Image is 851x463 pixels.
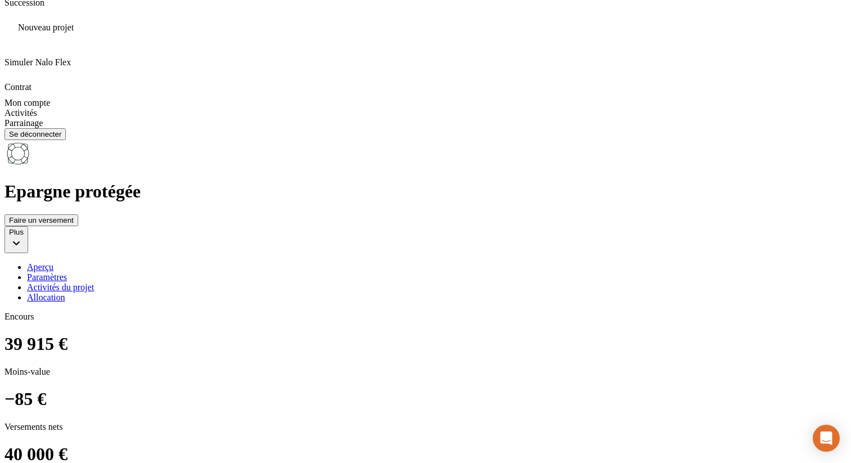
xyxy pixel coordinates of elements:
a: Paramètres [27,272,846,282]
span: Activités [5,108,37,118]
div: Nouveau projet [5,17,846,33]
a: Allocation [27,293,846,303]
h1: Epargne protégée [5,181,846,202]
div: Faire un versement [9,216,74,224]
p: Encours [5,312,846,322]
button: Se déconnecter [5,128,66,140]
span: Contrat [5,82,32,92]
p: Simuler Nalo Flex [5,57,846,68]
div: Plus [9,228,24,236]
p: Moins-value [5,367,846,377]
div: Simuler Nalo Flex [5,33,846,68]
h1: 39 915 € [5,334,846,354]
span: Mon compte [5,98,50,107]
div: Open Intercom Messenger [813,425,840,452]
span: Parrainage [5,118,43,128]
button: Plus [5,226,28,253]
h1: −85 € [5,389,846,410]
button: Faire un versement [5,214,78,226]
span: Nouveau projet [18,23,74,32]
div: Se déconnecter [9,130,61,138]
a: Activités du projet [27,282,846,293]
a: Aperçu [27,262,846,272]
p: Versements nets [5,422,846,432]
